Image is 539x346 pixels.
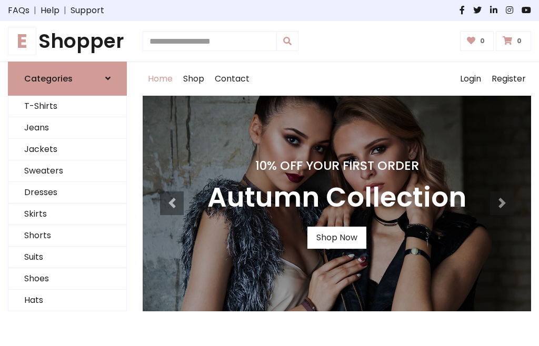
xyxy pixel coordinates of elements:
h1: Shopper [8,29,127,53]
a: EShopper [8,29,127,53]
a: Shop Now [307,227,366,249]
a: Suits [8,247,126,268]
h4: 10% Off Your First Order [207,158,466,173]
span: 0 [477,36,487,46]
a: Jackets [8,139,126,160]
a: FAQs [8,4,29,17]
span: 0 [514,36,524,46]
span: | [29,4,41,17]
span: | [59,4,71,17]
span: E [8,27,36,55]
a: 0 [460,31,494,51]
a: Login [455,62,486,96]
a: Skirts [8,203,126,225]
a: Support [71,4,104,17]
a: Home [143,62,178,96]
a: Categories [8,62,127,96]
a: Hats [8,290,126,311]
a: Help [41,4,59,17]
a: T-Shirts [8,96,126,117]
a: 0 [496,31,531,51]
a: Sweaters [8,160,126,182]
a: Shop [178,62,209,96]
a: Shorts [8,225,126,247]
h3: Autumn Collection [207,181,466,214]
a: Dresses [8,182,126,203]
a: Shoes [8,268,126,290]
a: Contact [209,62,255,96]
a: Register [486,62,531,96]
a: Jeans [8,117,126,139]
h6: Categories [24,74,73,84]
